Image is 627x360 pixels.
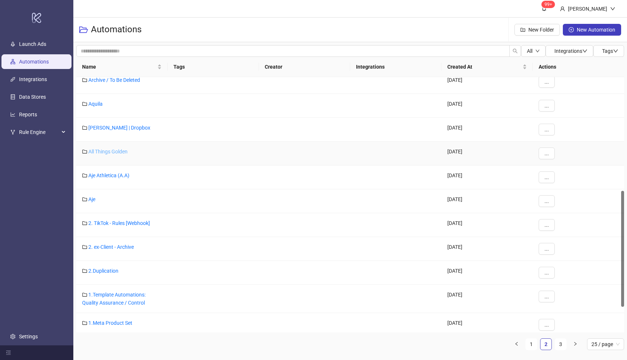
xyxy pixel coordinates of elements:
[19,59,49,65] a: Automations
[582,48,587,54] span: down
[610,6,615,11] span: down
[441,285,533,313] div: [DATE]
[82,292,87,297] span: folder
[441,237,533,261] div: [DATE]
[526,339,537,350] a: 1
[82,125,87,130] span: folder
[19,334,38,339] a: Settings
[591,339,620,350] span: 25 / page
[88,220,150,226] a: 2. TikTok - Rules [Webhook]
[447,63,521,71] span: Created At
[593,45,624,57] button: Tagsdown
[525,338,537,350] li: 1
[82,63,156,71] span: Name
[539,219,555,231] button: ...
[539,76,555,88] button: ...
[350,57,441,77] th: Integrations
[544,322,549,328] span: ...
[527,48,532,54] span: All
[587,338,624,350] div: Page Size
[82,173,87,178] span: folder
[88,244,134,250] a: 2. ex-Client - Archive
[19,77,47,83] a: Integrations
[88,125,150,131] a: [PERSON_NAME] | Dropbox
[542,6,547,11] span: bell
[540,339,551,350] a: 2
[544,174,549,180] span: ...
[539,100,555,112] button: ...
[539,124,555,135] button: ...
[511,338,522,350] button: left
[441,118,533,142] div: [DATE]
[168,57,259,77] th: Tags
[514,342,519,346] span: left
[441,313,533,337] div: [DATE]
[542,1,555,8] sup: 1610
[539,319,555,331] button: ...
[259,57,350,77] th: Creator
[441,213,533,237] div: [DATE]
[539,291,555,302] button: ...
[441,166,533,189] div: [DATE]
[88,77,140,83] a: Archive / To Be Deleted
[82,197,87,202] span: folder
[555,338,566,350] li: 3
[82,244,87,250] span: folder
[535,49,540,53] span: down
[19,94,46,100] a: Data Stores
[82,149,87,154] span: folder
[539,171,555,183] button: ...
[573,342,577,346] span: right
[544,150,549,156] span: ...
[76,57,168,77] th: Name
[441,57,533,77] th: Created At
[88,149,128,154] a: All Things Golden
[544,246,549,252] span: ...
[560,6,565,11] span: user
[88,101,103,107] a: Aquila
[19,112,37,118] a: Reports
[569,338,581,350] button: right
[569,338,581,350] li: Next Page
[82,101,87,106] span: folder
[565,5,610,13] div: [PERSON_NAME]
[10,130,15,135] span: fork
[88,268,118,274] a: 2.Duplication
[563,24,621,36] button: New Automation
[544,270,549,276] span: ...
[441,70,533,94] div: [DATE]
[577,27,615,33] span: New Automation
[544,222,549,228] span: ...
[88,196,95,202] a: Aje
[539,267,555,279] button: ...
[539,148,555,159] button: ...
[441,189,533,213] div: [DATE]
[82,292,146,306] a: 1.Template Automations: Quality Assurance / Control
[544,198,549,204] span: ...
[19,125,59,140] span: Rule Engine
[540,338,552,350] li: 2
[82,320,87,326] span: folder
[539,195,555,207] button: ...
[539,243,555,255] button: ...
[19,41,46,47] a: Launch Ads
[513,48,518,54] span: search
[544,294,549,299] span: ...
[533,57,624,77] th: Actions
[554,48,587,54] span: Integrations
[88,320,132,326] a: 1.Meta Product Set
[569,27,574,32] span: plus-circle
[82,221,87,226] span: folder
[555,339,566,350] a: 3
[520,27,525,32] span: folder-add
[441,94,533,118] div: [DATE]
[544,79,549,85] span: ...
[441,142,533,166] div: [DATE]
[544,103,549,109] span: ...
[79,25,88,34] span: folder-open
[511,338,522,350] li: Previous Page
[521,45,546,57] button: Alldown
[91,24,142,36] h3: Automations
[88,172,129,178] a: Aje Athletica (A.A)
[544,127,549,132] span: ...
